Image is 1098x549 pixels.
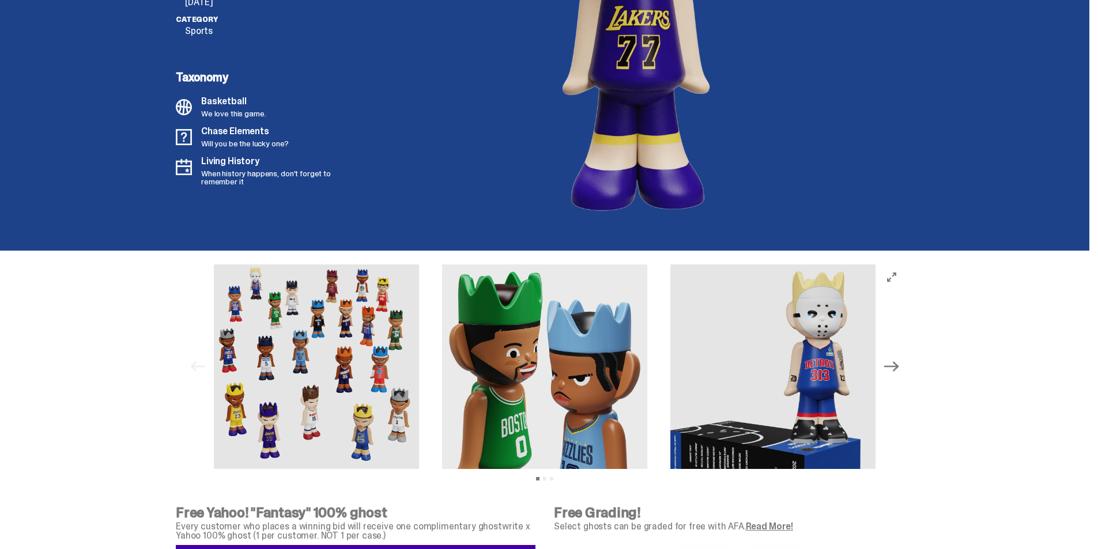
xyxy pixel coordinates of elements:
p: When history happens, don't forget to remember it [201,169,353,185]
p: Every customer who places a winning bid will receive one complimentary ghostwrite x Yahoo 100% gh... [176,522,535,540]
p: Chase Elements [201,127,288,136]
button: View slide 1 [536,477,539,480]
img: NBA-MG-Eminem.png [670,264,876,470]
img: NBA-MG-All.png [214,264,419,470]
button: View full-screen [885,270,899,284]
span: Category [176,14,218,24]
p: Sports [185,26,360,36]
button: View slide 2 [543,477,546,480]
p: Living History [201,157,353,166]
p: Free Yahoo! "Fantasy" 100% ghost [176,506,535,520]
a: Read More! [746,520,793,532]
p: Will you be the lucky one? [201,139,288,147]
p: Taxonomy [176,71,353,83]
button: Next [879,354,904,379]
button: View slide 3 [550,477,553,480]
p: Select ghosts can be graded for free with AFA. [554,522,914,531]
p: We love this game. [201,109,266,118]
img: NBA-MG-BaseVictory-ezgif.com-optipng.png [442,264,647,470]
p: Free Grading! [554,506,914,520]
p: Basketball [201,97,266,106]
